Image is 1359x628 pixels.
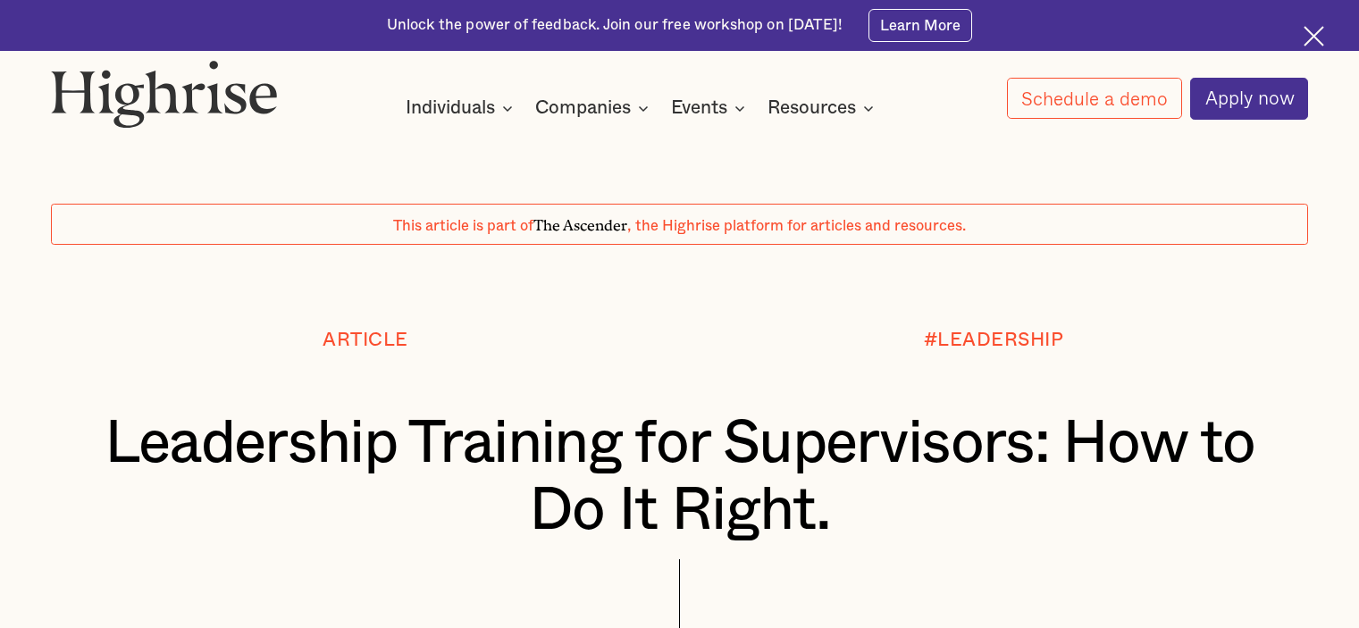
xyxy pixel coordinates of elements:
[393,219,533,233] span: This article is part of
[51,60,278,129] img: Highrise logo
[1007,78,1182,119] a: Schedule a demo
[406,97,518,119] div: Individuals
[104,410,1256,543] h1: Leadership Training for Supervisors: How to Do It Right.
[924,330,1064,351] div: #LEADERSHIP
[1190,78,1308,120] a: Apply now
[387,15,843,36] div: Unlock the power of feedback. Join our free workshop on [DATE]!
[768,97,879,119] div: Resources
[868,9,973,41] a: Learn More
[1304,26,1324,46] img: Cross icon
[768,97,856,119] div: Resources
[535,97,654,119] div: Companies
[535,97,631,119] div: Companies
[671,97,727,119] div: Events
[533,214,627,231] span: The Ascender
[671,97,751,119] div: Events
[323,330,408,351] div: Article
[627,219,966,233] span: , the Highrise platform for articles and resources.
[406,97,495,119] div: Individuals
